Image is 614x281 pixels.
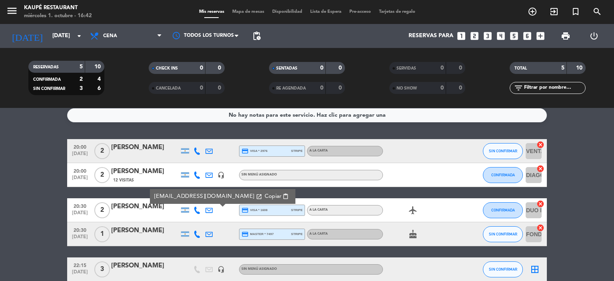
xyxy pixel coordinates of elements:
span: CONFIRMADA [33,78,61,82]
i: turned_in_not [571,7,580,16]
span: 2 [94,167,110,183]
button: SIN CONFIRMAR [483,226,523,242]
div: Kaupé Restaurant [24,4,92,12]
div: [PERSON_NAME] [111,201,179,212]
i: credit_card [241,231,249,238]
div: No hay notas para este servicio. Haz clic para agregar una [229,111,386,120]
span: print [561,31,570,41]
i: airplanemode_active [408,205,418,215]
strong: 2 [80,76,83,82]
i: credit_card [241,147,249,155]
span: CONFIRMADA [491,173,515,177]
button: menu [6,5,18,20]
span: [DATE] [70,210,90,219]
strong: 0 [200,85,203,91]
i: cancel [536,200,544,208]
strong: 0 [339,85,343,91]
span: [DATE] [70,151,90,160]
span: 1 [94,226,110,242]
span: stripe [291,148,303,153]
span: master * 7497 [241,231,274,238]
span: SIN CONFIRMAR [489,267,517,271]
div: miércoles 1. octubre - 16:42 [24,12,92,20]
i: cake [408,229,418,239]
i: cancel [536,224,544,232]
span: Cena [103,33,117,39]
span: A LA CARTA [309,232,328,235]
i: looks_4 [496,31,506,41]
span: [DATE] [70,269,90,279]
span: stripe [291,207,303,213]
strong: 0 [339,65,343,71]
i: headset_mic [217,266,225,273]
span: SIN CONFIRMAR [33,87,65,91]
i: add_box [535,31,546,41]
span: Copiar [265,192,281,201]
span: Sin menú asignado [241,173,277,176]
span: 20:00 [70,142,90,151]
span: SENTADAS [276,66,297,70]
strong: 10 [576,65,584,71]
span: NO SHOW [397,86,417,90]
strong: 0 [218,85,223,91]
input: Filtrar por nombre... [523,84,585,92]
i: open_in_new [256,193,262,200]
div: LOG OUT [580,24,608,48]
strong: 0 [218,65,223,71]
span: stripe [291,231,303,237]
span: Sin menú asignado [241,267,277,271]
span: Reservas para [409,33,453,39]
span: 20:30 [70,225,90,234]
i: credit_card [241,207,249,214]
span: Tarjetas de regalo [375,10,419,14]
i: add_circle_outline [528,7,537,16]
i: power_settings_new [589,31,599,41]
strong: 0 [200,65,203,71]
strong: 0 [441,85,444,91]
span: Mis reservas [195,10,228,14]
span: visa * 2976 [241,147,267,155]
span: Disponibilidad [268,10,306,14]
button: CONFIRMADA [483,167,523,183]
strong: 0 [459,85,464,91]
span: [DATE] [70,234,90,243]
span: 2 [94,202,110,218]
i: border_all [530,265,540,274]
span: content_paste [283,193,289,199]
strong: 4 [98,76,102,82]
strong: 5 [80,64,83,70]
button: Copiarcontent_paste [262,192,291,201]
button: SIN CONFIRMAR [483,261,523,277]
div: [PERSON_NAME] [111,225,179,236]
strong: 0 [320,65,323,71]
span: RESERVADAS [33,65,59,69]
span: 20:00 [70,166,90,175]
i: exit_to_app [549,7,559,16]
strong: 10 [94,64,102,70]
strong: 0 [459,65,464,71]
span: 20:30 [70,201,90,210]
span: 22:15 [70,260,90,269]
i: search [592,7,602,16]
button: CONFIRMADA [483,202,523,218]
div: [PERSON_NAME] [111,261,179,271]
span: CONFIRMADA [491,208,515,212]
div: [PERSON_NAME] [111,166,179,177]
span: Mapa de mesas [228,10,268,14]
i: looks_3 [482,31,493,41]
span: TOTAL [514,66,527,70]
i: looks_two [469,31,480,41]
strong: 3 [80,86,83,91]
span: [DATE] [70,175,90,184]
i: looks_one [456,31,466,41]
span: SERVIDAS [397,66,416,70]
i: [DATE] [6,27,48,45]
i: arrow_drop_down [74,31,84,41]
strong: 0 [320,85,323,91]
span: Pre-acceso [345,10,375,14]
button: SIN CONFIRMAR [483,143,523,159]
span: pending_actions [252,31,261,41]
span: 12 Visitas [113,177,134,183]
div: [PERSON_NAME] [111,142,179,153]
span: CHECK INS [156,66,178,70]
